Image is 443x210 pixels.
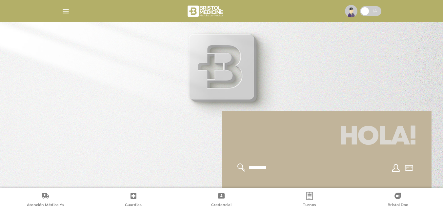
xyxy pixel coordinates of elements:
[388,202,408,208] span: Bristol Doc
[27,202,64,208] span: Atención Médica Ya
[230,119,424,156] h1: Hola!
[303,202,316,208] span: Turnos
[90,192,178,209] a: Guardias
[1,192,90,209] a: Atención Médica Ya
[211,202,232,208] span: Credencial
[266,192,354,209] a: Turnos
[62,7,70,15] img: Cober_menu-lines-white.svg
[187,3,226,19] img: bristol-medicine-blanco.png
[177,192,266,209] a: Credencial
[353,192,442,209] a: Bristol Doc
[345,5,357,17] img: profile-placeholder.svg
[125,202,142,208] span: Guardias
